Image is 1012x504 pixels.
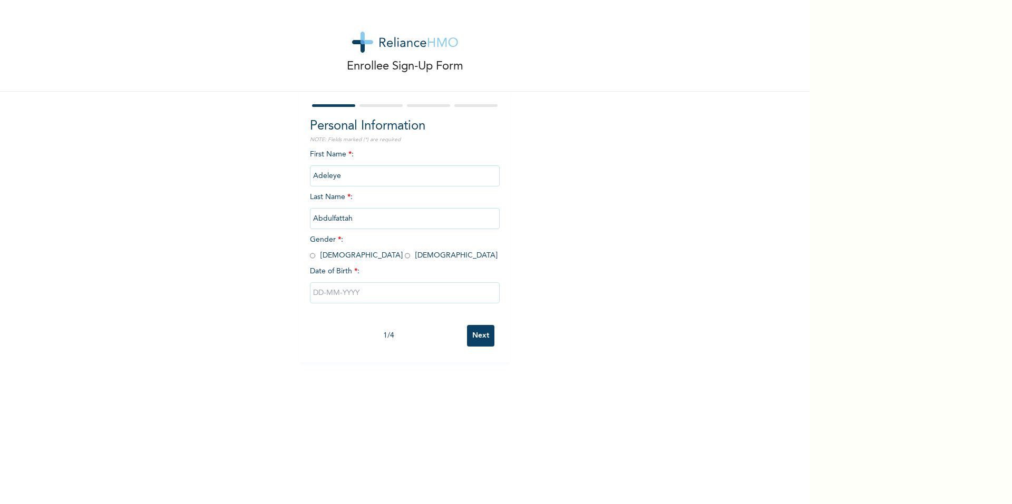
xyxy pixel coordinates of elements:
[310,193,500,222] span: Last Name :
[310,165,500,186] input: Enter your first name
[310,136,500,144] p: NOTE: Fields marked (*) are required
[310,208,500,229] input: Enter your last name
[310,266,359,277] span: Date of Birth :
[310,236,498,259] span: Gender : [DEMOGRAPHIC_DATA] [DEMOGRAPHIC_DATA]
[310,151,500,180] span: First Name :
[352,32,458,53] img: logo
[310,282,500,303] input: DD-MM-YYYY
[310,117,500,136] h2: Personal Information
[347,58,463,75] p: Enrollee Sign-Up Form
[467,325,494,347] input: Next
[310,330,467,341] div: 1 / 4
